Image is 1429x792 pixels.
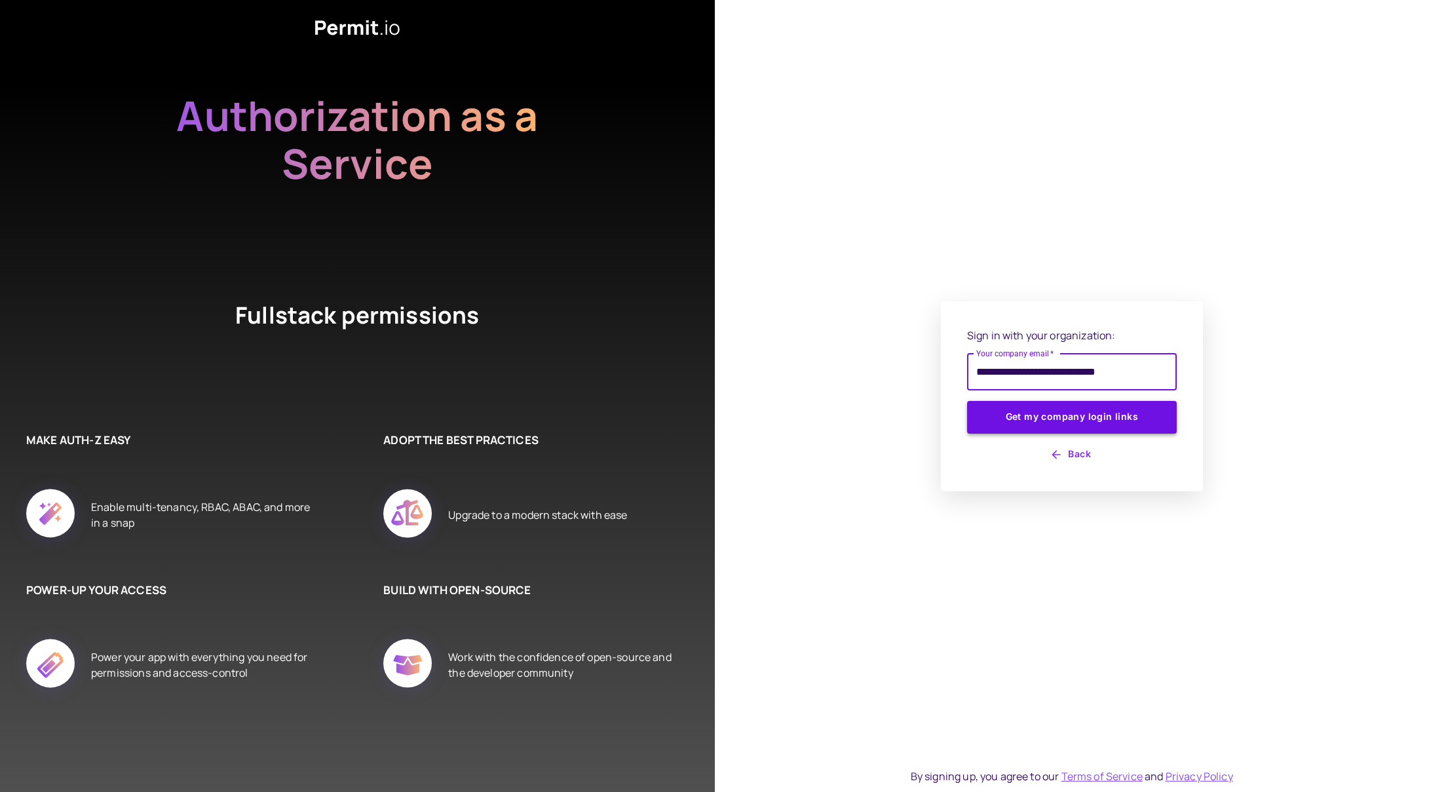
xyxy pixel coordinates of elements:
h6: POWER-UP YOUR ACCESS [26,582,318,599]
button: Back [967,444,1177,465]
a: Terms of Service [1061,769,1143,783]
h2: Authorization as a Service [134,92,580,235]
h6: ADOPT THE BEST PRACTICES [383,432,675,449]
p: Sign in with your organization: [967,328,1177,343]
h6: MAKE AUTH-Z EASY [26,432,318,449]
div: Upgrade to a modern stack with ease [448,474,627,556]
h6: BUILD WITH OPEN-SOURCE [383,582,675,599]
div: By signing up, you agree to our and [911,768,1233,784]
keeper-lock: Open Keeper Popup [1152,364,1168,380]
label: Your company email [976,348,1054,359]
div: Power your app with everything you need for permissions and access-control [91,624,318,706]
div: Work with the confidence of open-source and the developer community [448,624,675,706]
button: Get my company login links [967,401,1177,434]
div: Enable multi-tenancy, RBAC, ABAC, and more in a snap [91,474,318,556]
a: Privacy Policy [1166,769,1233,783]
h4: Fullstack permissions [187,299,527,379]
